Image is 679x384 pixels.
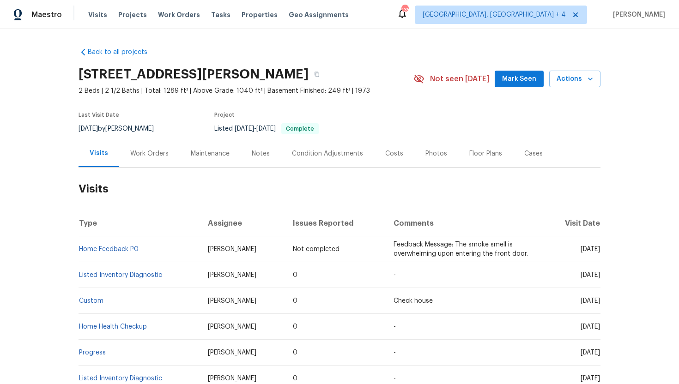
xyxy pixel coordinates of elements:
[394,375,396,382] span: -
[242,10,278,19] span: Properties
[118,10,147,19] span: Projects
[386,210,543,236] th: Comments
[88,10,107,19] span: Visits
[79,86,413,96] span: 2 Beds | 2 1/2 Baths | Total: 1289 ft² | Above Grade: 1040 ft² | Basement Finished: 249 ft² | 1973
[581,324,600,330] span: [DATE]
[79,112,119,118] span: Last Visit Date
[79,298,103,304] a: Custom
[394,298,433,304] span: Check house
[502,73,536,85] span: Mark Seen
[90,149,108,158] div: Visits
[208,324,256,330] span: [PERSON_NAME]
[79,70,309,79] h2: [STREET_ADDRESS][PERSON_NAME]
[191,149,230,158] div: Maintenance
[430,74,489,84] span: Not seen [DATE]
[394,349,396,356] span: -
[293,298,297,304] span: 0
[79,349,106,356] a: Progress
[214,126,319,132] span: Listed
[581,349,600,356] span: [DATE]
[394,324,396,330] span: -
[31,10,62,19] span: Maestro
[293,324,297,330] span: 0
[79,246,139,252] a: Home Feedback P0
[394,241,528,257] span: Feedback Message: The smoke smell is overwhelming upon entering the front door.
[581,375,600,382] span: [DATE]
[235,126,276,132] span: -
[211,12,230,18] span: Tasks
[79,210,200,236] th: Type
[200,210,285,236] th: Assignee
[79,272,162,278] a: Listed Inventory Diagnostic
[292,149,363,158] div: Condition Adjustments
[495,71,544,88] button: Mark Seen
[214,112,235,118] span: Project
[252,149,270,158] div: Notes
[401,6,408,15] div: 135
[79,48,167,57] a: Back to all projects
[581,298,600,304] span: [DATE]
[469,149,502,158] div: Floor Plans
[293,375,297,382] span: 0
[208,246,256,252] span: [PERSON_NAME]
[208,349,256,356] span: [PERSON_NAME]
[543,210,600,236] th: Visit Date
[293,272,297,278] span: 0
[79,324,147,330] a: Home Health Checkup
[609,10,665,19] span: [PERSON_NAME]
[79,168,600,210] h2: Visits
[423,10,566,19] span: [GEOGRAPHIC_DATA], [GEOGRAPHIC_DATA] + 4
[130,149,169,158] div: Work Orders
[293,246,339,252] span: Not completed
[79,123,165,134] div: by [PERSON_NAME]
[385,149,403,158] div: Costs
[158,10,200,19] span: Work Orders
[235,126,254,132] span: [DATE]
[208,272,256,278] span: [PERSON_NAME]
[208,375,256,382] span: [PERSON_NAME]
[79,126,98,132] span: [DATE]
[581,246,600,252] span: [DATE]
[549,71,600,88] button: Actions
[394,272,396,278] span: -
[208,298,256,304] span: [PERSON_NAME]
[256,126,276,132] span: [DATE]
[293,349,297,356] span: 0
[282,126,318,132] span: Complete
[581,272,600,278] span: [DATE]
[524,149,543,158] div: Cases
[425,149,447,158] div: Photos
[285,210,387,236] th: Issues Reported
[557,73,593,85] span: Actions
[309,66,325,83] button: Copy Address
[79,375,162,382] a: Listed Inventory Diagnostic
[289,10,349,19] span: Geo Assignments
